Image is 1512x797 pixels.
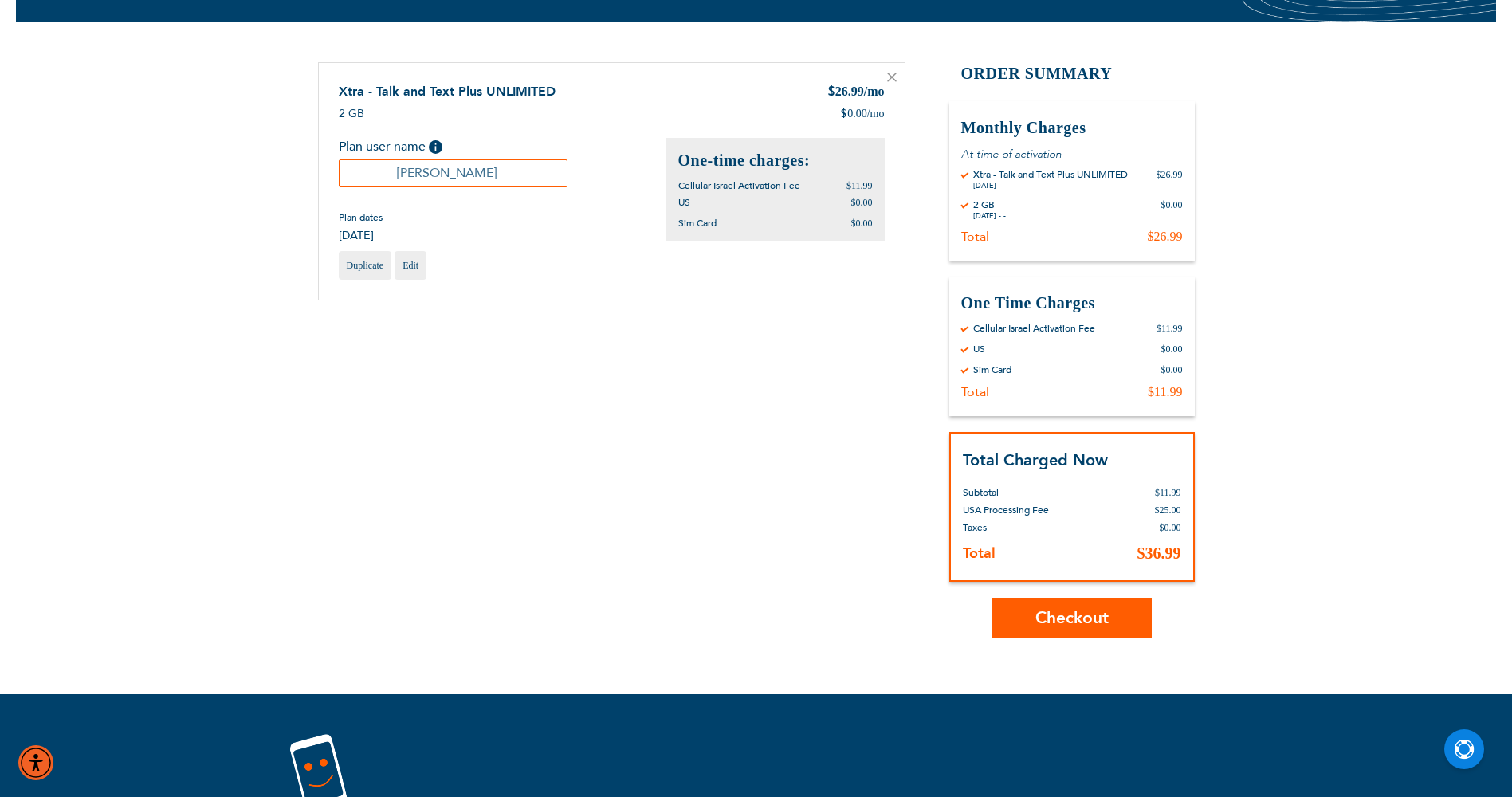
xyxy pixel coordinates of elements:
[973,181,1128,190] div: [DATE] - -
[1161,363,1183,376] div: $0.00
[339,251,392,280] a: Duplicate
[963,519,1108,536] th: Taxes
[18,745,53,780] div: Accessibility Menu
[1155,487,1181,498] span: $11.99
[827,83,885,102] div: 26.99
[1157,322,1183,335] div: $11.99
[963,544,996,563] strong: Total
[840,106,884,122] div: 0.00
[961,384,989,400] div: Total
[961,229,989,245] div: Total
[973,168,1128,181] div: Xtra - Talk and Text Plus UNLIMITED
[973,363,1011,376] div: Sim Card
[339,228,383,243] span: [DATE]
[973,211,1006,221] div: [DATE] - -
[973,322,1095,335] div: Cellular Israel Activation Fee
[339,211,383,224] span: Plan dates
[846,180,873,191] span: $11.99
[339,106,364,121] span: 2 GB
[1137,544,1181,562] span: $36.99
[1160,522,1181,533] span: $0.00
[961,117,1183,139] h3: Monthly Charges
[867,106,885,122] span: /mo
[864,84,885,98] span: /mo
[973,198,1006,211] div: 2 GB
[1157,168,1183,190] div: $26.99
[851,197,873,208] span: $0.00
[1161,343,1183,355] div: $0.00
[395,251,426,280] a: Edit
[840,106,847,122] span: $
[678,196,690,209] span: US
[992,598,1152,638] button: Checkout
[429,140,442,154] span: Help
[851,218,873,229] span: $0.00
[347,260,384,271] span: Duplicate
[1148,229,1183,245] div: $26.99
[963,472,1108,501] th: Subtotal
[1148,384,1182,400] div: $11.99
[827,84,835,102] span: $
[339,138,426,155] span: Plan user name
[403,260,418,271] span: Edit
[339,83,556,100] a: Xtra - Talk and Text Plus UNLIMITED
[678,150,873,171] h2: One-time charges:
[949,62,1195,85] h2: Order Summary
[1155,505,1181,516] span: $25.00
[678,217,717,230] span: Sim Card
[963,504,1049,516] span: USA Processing Fee
[1035,607,1109,630] span: Checkout
[1161,198,1183,221] div: $0.00
[678,179,800,192] span: Cellular Israel Activation Fee
[961,292,1183,314] h3: One Time Charges
[973,343,985,355] div: US
[961,147,1183,162] p: At time of activation
[963,450,1108,471] strong: Total Charged Now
